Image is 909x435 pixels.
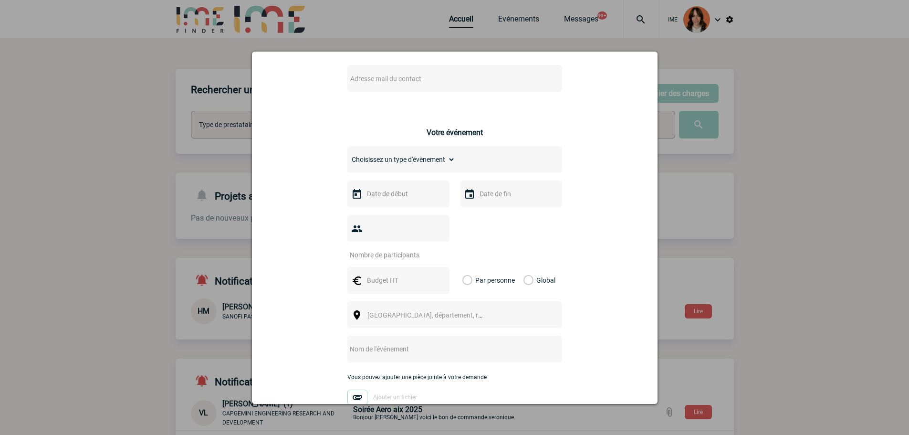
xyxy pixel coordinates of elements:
p: Vous pouvez ajouter une pièce jointe à votre demande [347,374,562,381]
label: Par personne [462,267,473,294]
span: Adresse mail du contact [350,75,421,83]
input: Date de fin [477,188,543,200]
input: Date de début [365,188,430,200]
input: Nombre de participants [347,249,437,261]
span: Ajouter un fichier [373,394,417,401]
input: Nom de l'événement [347,343,537,355]
span: [GEOGRAPHIC_DATA], département, région... [367,311,500,319]
input: Budget HT [365,274,430,286]
label: Global [523,267,530,294]
h3: Votre événement [427,128,483,137]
